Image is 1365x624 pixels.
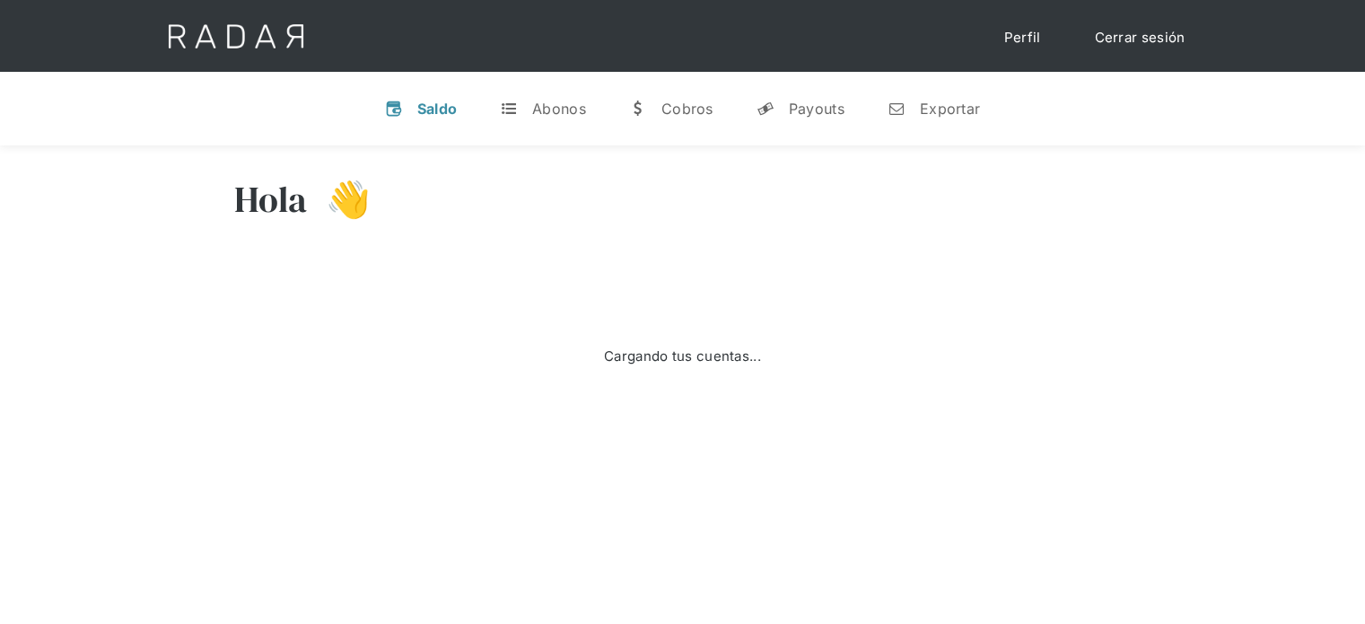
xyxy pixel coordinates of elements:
div: n [888,100,906,118]
h3: 👋 [308,177,371,222]
div: Exportar [920,100,980,118]
div: Cargando tus cuentas... [604,344,761,368]
div: w [629,100,647,118]
a: Perfil [986,18,1059,57]
div: Payouts [789,100,844,118]
div: t [500,100,518,118]
h3: Hola [234,177,308,222]
div: y [757,100,774,118]
div: Abonos [532,100,586,118]
div: Cobros [661,100,713,118]
div: v [385,100,403,118]
div: Saldo [417,100,458,118]
a: Cerrar sesión [1077,18,1203,57]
